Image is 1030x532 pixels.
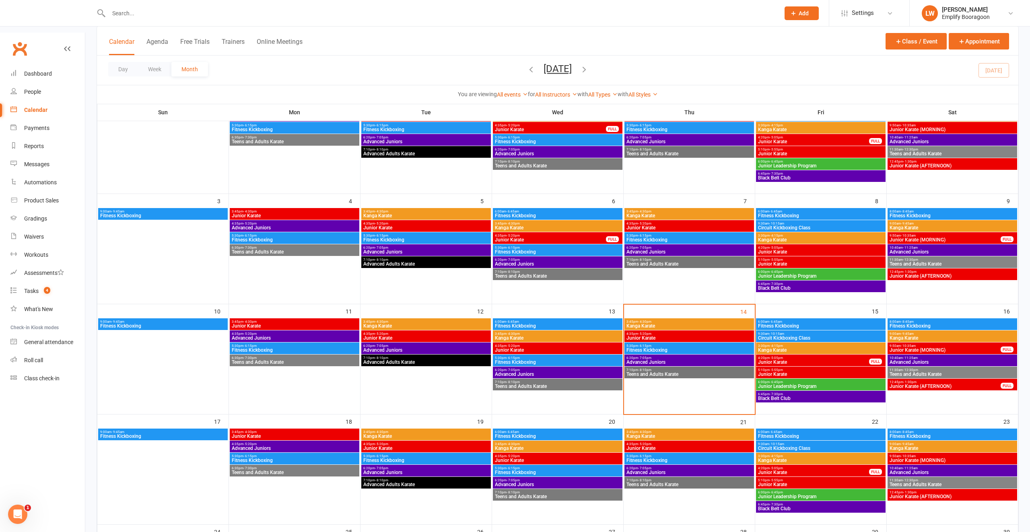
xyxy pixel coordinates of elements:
[903,258,918,262] span: - 12:30pm
[901,124,916,127] span: - 10:35am
[24,233,44,240] div: Waivers
[24,125,49,131] div: Payments
[606,236,619,242] div: FULL
[758,237,884,242] span: Kanga Karate
[243,234,257,237] span: - 6:15pm
[363,139,489,144] span: Advanced Juniors
[903,160,917,163] span: - 1:30pm
[494,237,606,242] span: Junior Karate
[903,246,918,250] span: - 11:25am
[10,210,85,228] a: Gradings
[243,344,257,348] span: - 6:15pm
[494,344,621,348] span: 4:35pm
[638,234,651,237] span: - 6:15pm
[231,127,358,132] span: Fitness Kickboxing
[638,210,651,213] span: - 4:30pm
[222,38,245,55] button: Trainers
[243,222,257,225] span: - 5:20pm
[544,63,572,74] button: [DATE]
[740,305,755,318] div: 14
[231,237,358,242] span: Fitness Kickboxing
[231,332,358,336] span: 4:35pm
[758,250,884,254] span: Junior Karate
[758,172,884,175] span: 6:45pm
[612,194,623,207] div: 6
[901,234,916,237] span: - 10:35am
[638,136,651,139] span: - 7:05pm
[758,151,884,156] span: Junior Karate
[10,282,85,300] a: Tasks 4
[507,222,520,225] span: - 4:30pm
[24,252,48,258] div: Workouts
[97,104,229,121] th: Sun
[494,250,621,254] span: Fitness Kickboxing
[243,210,257,213] span: - 4:30pm
[494,274,621,278] span: Teens and Adults Karate
[901,332,914,336] span: - 9:45am
[889,148,1016,151] span: 11:30am
[626,222,752,225] span: 4:35pm
[24,288,39,294] div: Tasks
[363,151,489,156] span: Advanced Adults Karate
[363,127,489,132] span: Fitness Kickboxing
[758,139,869,144] span: Junior Karate
[477,304,492,318] div: 12
[494,324,621,328] span: Fitness Kickboxing
[889,250,1016,254] span: Advanced Juniors
[626,324,752,328] span: Kanga Karate
[24,107,47,113] div: Calendar
[889,246,1016,250] span: 10:40am
[231,210,358,213] span: 3:45pm
[887,104,1018,121] th: Sat
[363,332,489,336] span: 4:35pm
[24,375,60,381] div: Class check-in
[494,336,621,340] span: Kanga Karate
[494,225,621,230] span: Kanga Karate
[889,127,1016,132] span: Junior Karate (MORNING)
[1007,194,1018,207] div: 9
[889,324,1016,328] span: Fitness Kickboxing
[852,4,874,22] span: Settings
[10,192,85,210] a: Product Sales
[889,225,1016,230] span: Kanga Karate
[494,163,621,168] span: Teens and Adults Karate
[363,344,489,348] span: 6:20pm
[758,286,884,291] span: Black Belt Club
[360,104,492,121] th: Tue
[494,270,621,274] span: 7:10pm
[363,320,489,324] span: 3:45pm
[626,151,752,156] span: Teens and Adults Karate
[758,136,869,139] span: 4:20pm
[770,172,783,175] span: - 7:30pm
[494,160,621,163] span: 7:10pm
[758,163,884,168] span: Junior Leadership Program
[903,148,918,151] span: - 12:30pm
[100,210,226,213] span: 9:00am
[375,234,388,237] span: - 6:15pm
[375,258,388,262] span: - 8:10pm
[10,101,85,119] a: Calendar
[606,126,619,132] div: FULL
[375,320,388,324] span: - 4:30pm
[901,210,914,213] span: - 8:45am
[758,148,884,151] span: 5:10pm
[507,270,520,274] span: - 8:10pm
[108,62,138,76] button: Day
[214,304,229,318] div: 10
[24,161,49,167] div: Messages
[744,194,755,207] div: 7
[638,246,651,250] span: - 7:05pm
[494,124,606,127] span: 4:35pm
[886,33,947,49] button: Class / Event
[363,246,489,250] span: 6:20pm
[889,336,1016,340] span: Kanga Karate
[618,91,628,97] strong: with
[257,38,303,55] button: Online Meetings
[528,91,535,97] strong: for
[758,274,884,278] span: Junior Leadership Program
[626,336,752,340] span: Junior Karate
[229,104,360,121] th: Mon
[758,175,884,180] span: Black Belt Club
[769,320,782,324] span: - 6:45am
[106,8,774,19] input: Search...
